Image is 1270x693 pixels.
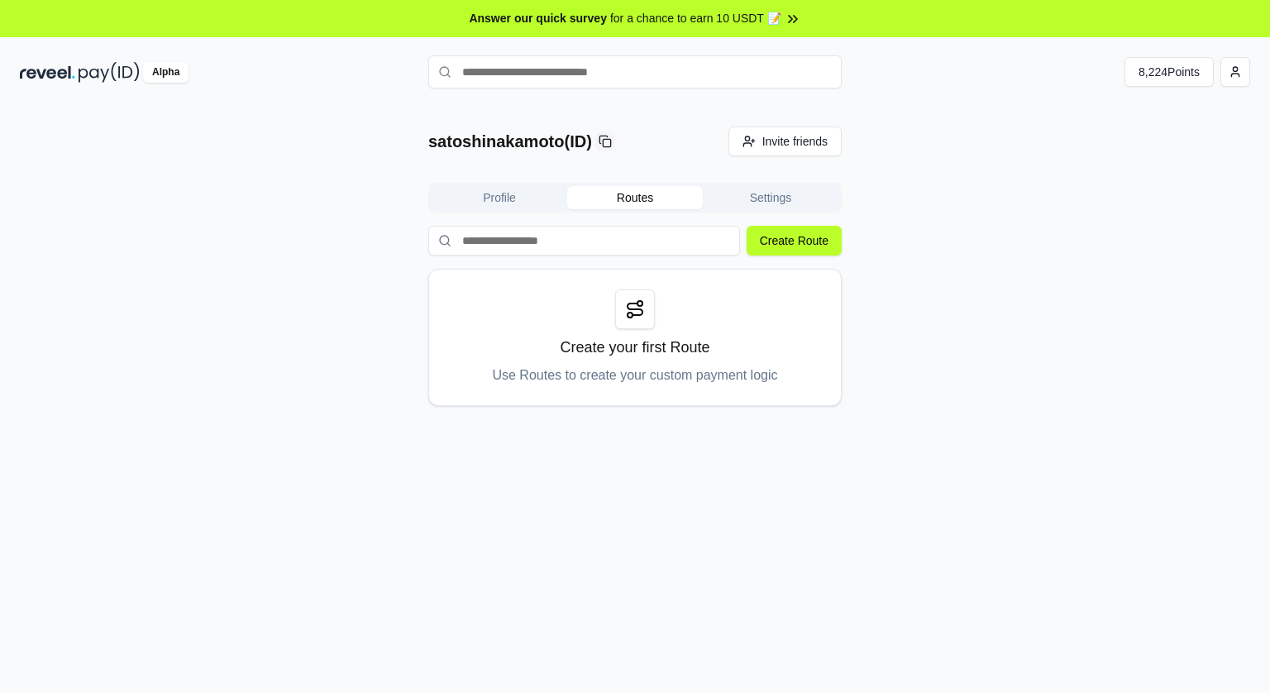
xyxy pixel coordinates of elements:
span: for a chance to earn 10 USDT 📝 [610,10,781,27]
p: satoshinakamoto(ID) [428,130,592,153]
img: reveel_dark [20,62,75,83]
p: Use Routes to create your custom payment logic [492,366,777,385]
span: Invite friends [762,133,828,151]
button: Invite friends [728,127,842,156]
p: Create your first Route [560,336,709,359]
div: Alpha [143,62,189,83]
button: Settings [703,186,838,209]
button: Create Route [747,226,842,256]
button: Profile [432,186,567,209]
button: Routes [567,186,703,209]
img: pay_id [79,62,140,83]
button: 8,224Points [1124,57,1214,87]
span: Answer our quick survey [469,10,607,27]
